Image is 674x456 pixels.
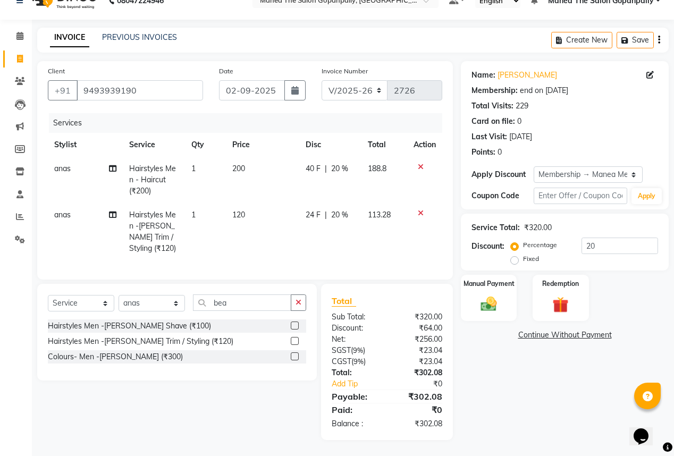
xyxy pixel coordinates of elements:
[471,70,495,81] div: Name:
[48,336,233,347] div: Hairstyles Men -[PERSON_NAME] Trim / Styling (₹120)
[325,209,327,221] span: |
[353,346,363,354] span: 9%
[617,32,654,48] button: Save
[476,295,502,314] img: _cash.svg
[324,367,387,378] div: Total:
[324,378,398,390] a: Add Tip
[471,100,513,112] div: Total Visits:
[387,390,450,403] div: ₹302.08
[54,164,71,173] span: anas
[185,133,226,157] th: Qty
[324,403,387,416] div: Paid:
[331,163,348,174] span: 20 %
[509,131,532,142] div: [DATE]
[324,311,387,323] div: Sub Total:
[324,418,387,429] div: Balance :
[464,279,515,289] label: Manual Payment
[387,367,450,378] div: ₹302.08
[306,163,321,174] span: 40 F
[77,80,203,100] input: Search by Name/Mobile/Email/Code
[353,357,364,366] span: 9%
[387,356,450,367] div: ₹23.04
[324,390,387,403] div: Payable:
[48,320,211,332] div: Hairstyles Men -[PERSON_NAME] Shave (₹100)
[471,222,520,233] div: Service Total:
[387,345,450,356] div: ₹23.04
[471,116,515,127] div: Card on file:
[517,116,521,127] div: 0
[534,188,627,204] input: Enter Offer / Coupon Code
[54,210,71,219] span: anas
[324,345,387,356] div: ( )
[471,169,534,180] div: Apply Discount
[48,133,123,157] th: Stylist
[191,164,196,173] span: 1
[471,241,504,252] div: Discount:
[471,131,507,142] div: Last Visit:
[523,254,539,264] label: Fixed
[387,334,450,345] div: ₹256.00
[324,356,387,367] div: ( )
[387,403,450,416] div: ₹0
[387,418,450,429] div: ₹302.08
[232,210,245,219] span: 120
[324,334,387,345] div: Net:
[524,222,552,233] div: ₹320.00
[547,295,574,315] img: _gift.svg
[631,188,662,204] button: Apply
[48,351,183,362] div: Colours- Men -[PERSON_NAME] (₹300)
[123,133,184,157] th: Service
[306,209,321,221] span: 24 F
[368,164,386,173] span: 188.8
[299,133,362,157] th: Disc
[520,85,568,96] div: end on [DATE]
[219,66,233,76] label: Date
[50,28,89,47] a: INVOICE
[471,190,534,201] div: Coupon Code
[463,330,667,341] a: Continue Without Payment
[551,32,612,48] button: Create New
[332,357,351,366] span: CGST
[368,210,391,219] span: 113.28
[191,210,196,219] span: 1
[129,164,176,196] span: Hairstyles Men - Haircut (₹200)
[498,147,502,158] div: 0
[332,345,351,355] span: SGST
[49,113,450,133] div: Services
[129,210,176,253] span: Hairstyles Men -[PERSON_NAME] Trim / Styling (₹120)
[523,240,557,250] label: Percentage
[361,133,407,157] th: Total
[48,66,65,76] label: Client
[542,279,579,289] label: Redemption
[498,70,557,81] a: [PERSON_NAME]
[193,294,291,311] input: Search or Scan
[332,295,356,307] span: Total
[102,32,177,42] a: PREVIOUS INVOICES
[471,147,495,158] div: Points:
[629,413,663,445] iframe: chat widget
[471,85,518,96] div: Membership:
[324,323,387,334] div: Discount:
[232,164,245,173] span: 200
[322,66,368,76] label: Invoice Number
[407,133,442,157] th: Action
[387,311,450,323] div: ₹320.00
[398,378,450,390] div: ₹0
[226,133,299,157] th: Price
[331,209,348,221] span: 20 %
[516,100,528,112] div: 229
[325,163,327,174] span: |
[387,323,450,334] div: ₹64.00
[48,80,78,100] button: +91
